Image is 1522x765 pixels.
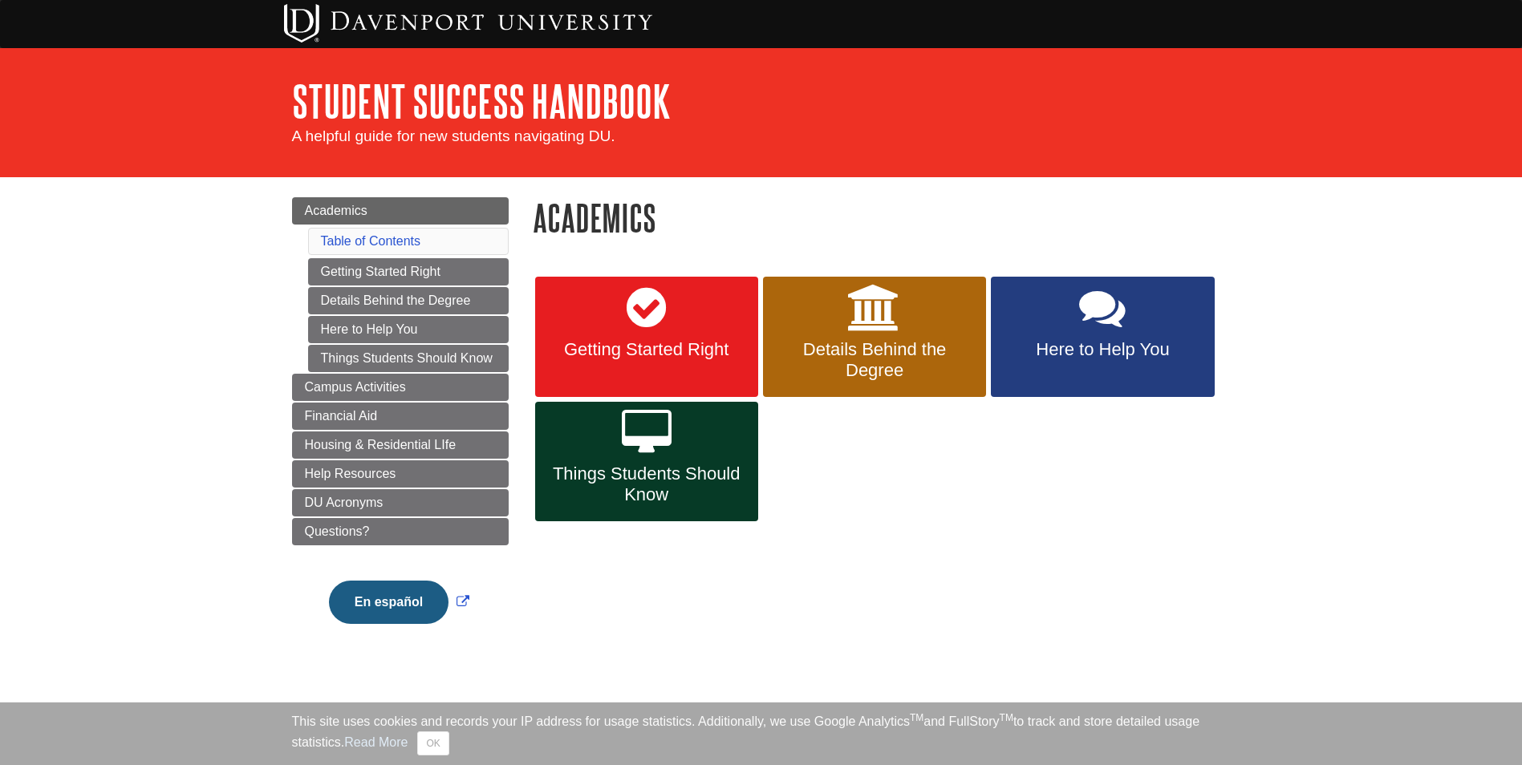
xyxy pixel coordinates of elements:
[284,4,652,42] img: Davenport University
[547,339,746,360] span: Getting Started Right
[292,460,509,488] a: Help Resources
[292,197,509,225] a: Academics
[292,374,509,401] a: Campus Activities
[292,127,615,144] span: A helpful guide for new students navigating DU.
[305,524,370,538] span: Questions?
[329,581,448,624] button: En español
[1003,339,1202,360] span: Here to Help You
[535,277,758,397] a: Getting Started Right
[292,431,509,459] a: Housing & Residential LIfe
[292,403,509,430] a: Financial Aid
[535,402,758,522] a: Things Students Should Know
[1000,712,1013,723] sup: TM
[305,438,457,451] span: Housing & Residential LIfe
[775,339,974,381] span: Details Behind the Degree
[308,345,509,372] a: Things Students Should Know
[308,287,509,314] a: Details Behind the Degree
[308,258,509,285] a: Getting Started Right
[292,712,1231,755] div: This site uses cookies and records your IP address for usage statistics. Additionally, we use Goo...
[292,197,509,651] div: Guide Page Menu
[305,496,384,509] span: DU Acronyms
[547,463,746,505] span: Things Students Should Know
[344,735,408,749] a: Read More
[292,518,509,545] a: Questions?
[305,380,406,394] span: Campus Activities
[763,277,986,397] a: Details Behind the Degree
[991,277,1214,397] a: Here to Help You
[292,76,671,126] a: Student Success Handbook
[308,316,509,343] a: Here to Help You
[533,197,1231,238] h1: Academics
[292,489,509,516] a: DU Acronyms
[417,731,448,755] button: Close
[305,467,396,480] span: Help Resources
[325,595,473,609] a: Link opens in new window
[321,234,421,248] a: Table of Contents
[305,409,378,423] span: Financial Aid
[910,712,923,723] sup: TM
[305,204,367,217] span: Academics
